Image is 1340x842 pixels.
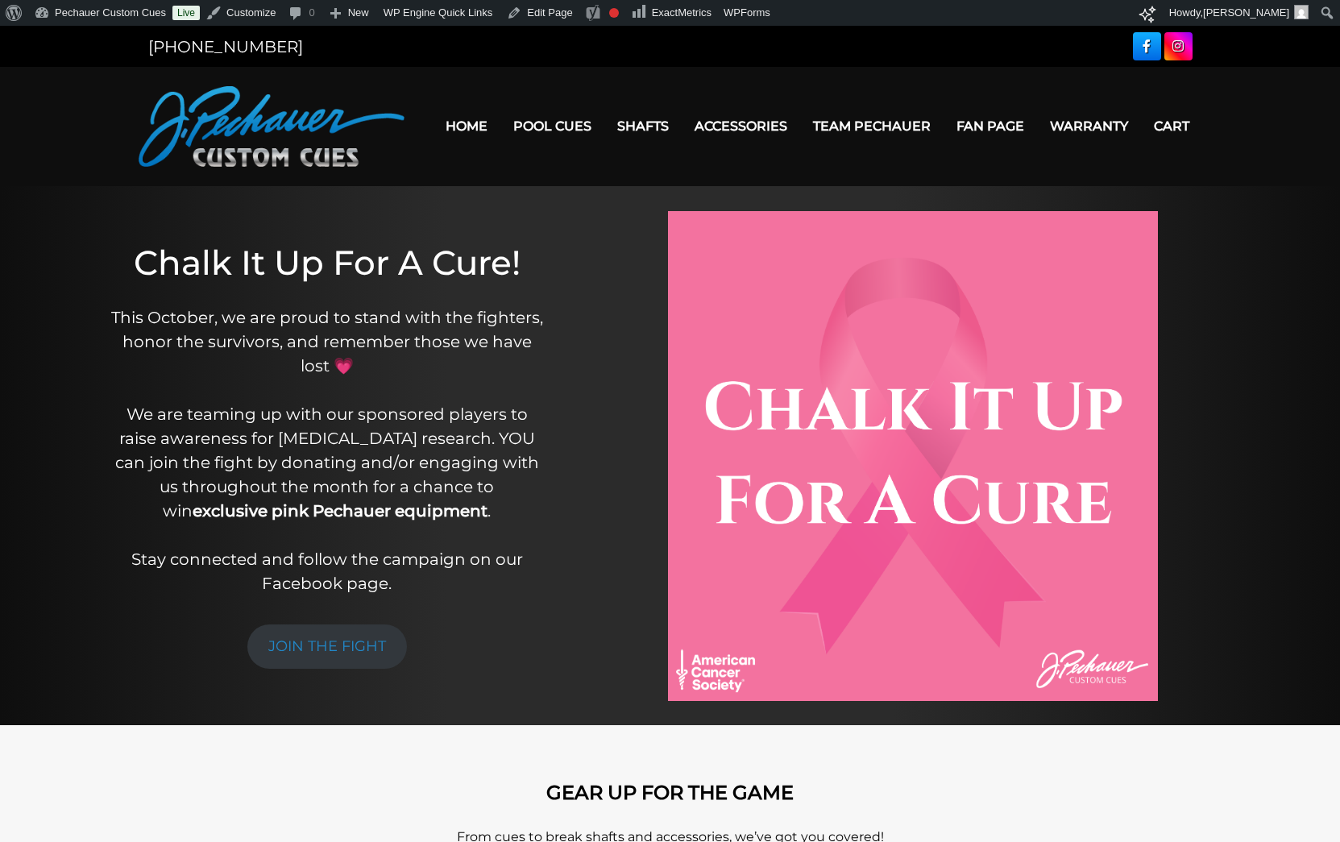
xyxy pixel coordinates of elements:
a: Accessories [682,106,800,147]
a: Cart [1141,106,1202,147]
a: Pool Cues [500,106,604,147]
a: [PHONE_NUMBER] [148,37,303,56]
a: Shafts [604,106,682,147]
a: Home [433,106,500,147]
a: Live [172,6,200,20]
p: This October, we are proud to stand with the fighters, honor the survivors, and remember those we... [109,305,546,595]
div: Needs improvement [609,8,619,18]
a: Fan Page [944,106,1037,147]
strong: GEAR UP FOR THE GAME [546,781,794,804]
a: Team Pechauer [800,106,944,147]
img: Pechauer Custom Cues [139,86,404,167]
a: Warranty [1037,106,1141,147]
h1: Chalk It Up For A Cure! [109,243,546,283]
strong: exclusive pink Pechauer equipment [193,501,487,521]
a: JOIN THE FIGHT [247,624,407,669]
span: [PERSON_NAME] [1203,6,1289,19]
